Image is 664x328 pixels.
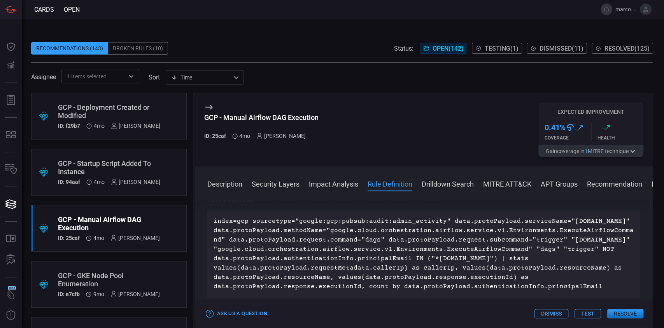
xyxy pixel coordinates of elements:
button: MITRE - Detection Posture [2,125,20,144]
span: Resolved ( 125 ) [604,45,650,52]
button: Open [126,71,137,82]
span: Dismissed ( 11 ) [540,45,583,52]
h5: ID: 94aaf [58,179,80,185]
button: Recommendation [587,179,642,188]
button: ALERT ANALYSIS [2,250,20,269]
button: Dashboard [2,37,20,56]
h5: ID: 25caf [58,235,80,241]
div: [PERSON_NAME] [256,133,306,139]
div: GCP - Manual Airflow DAG Execution [58,215,160,232]
div: Time [171,74,231,81]
div: Health [597,135,644,141]
button: Testing(1) [472,43,522,54]
span: Open ( 142 ) [433,45,464,52]
span: May 21, 2025 9:44 AM [93,235,104,241]
span: Jun 09, 2025 5:41 AM [94,123,105,129]
span: 1 [585,148,588,154]
span: Dec 25, 2024 6:03 AM [93,291,104,297]
div: [PERSON_NAME] [111,123,160,129]
div: GCP - Startup Script Added To Instance [58,159,160,176]
div: [PERSON_NAME] [111,179,160,185]
button: Dismissed(11) [527,43,587,54]
button: APT Groups [541,179,578,188]
div: GCP - GKE Node Pool Enumeration [58,272,160,288]
button: MITRE ATT&CK [483,179,531,188]
div: GCP - Deployment Created or Modified [58,103,160,120]
h5: ID: 25caf [204,133,226,139]
div: [PERSON_NAME] [110,235,160,241]
div: Coverage [545,135,591,141]
button: Cards [2,195,20,213]
button: Impact Analysis [309,179,358,188]
span: May 21, 2025 9:44 AM [239,133,250,139]
button: Security Layers [252,179,300,188]
span: 1 Items selected [67,72,107,80]
span: marco.[PERSON_NAME] [615,6,637,12]
button: Resolve [607,309,643,318]
button: Inventory [2,160,20,179]
button: Gaincoverage in1MITRE technique [538,145,643,157]
button: Resolved(125) [592,43,653,54]
button: Description [207,179,242,188]
h5: ID: e7cfb [58,291,80,297]
p: index=gcp sourcetype="google:gcp:pubsub:audit:admin_activity" data.protoPayload.serviceName="[DOM... [214,217,634,291]
button: Reports [2,91,20,109]
label: sort [149,74,160,81]
button: Dismiss [534,309,568,318]
div: Broken Rules (10) [108,42,168,55]
h5: ID: f29b7 [58,123,80,129]
span: Assignee [31,73,56,81]
div: [PERSON_NAME] [110,291,160,297]
button: Rule Definition [368,179,412,188]
span: Testing ( 1 ) [485,45,519,52]
button: Open(142) [420,43,467,54]
button: Threat Intelligence [2,306,20,325]
button: Test [575,309,601,318]
button: Detections [2,56,20,75]
span: Cards [34,6,54,13]
div: Recommendations (143) [31,42,108,55]
span: Status: [394,45,413,52]
span: May 27, 2025 5:49 AM [94,179,105,185]
button: Wingman [2,285,20,304]
div: GCP - Manual Airflow DAG Execution [204,113,319,122]
span: open [64,6,80,13]
button: Ask Us a Question [204,308,269,320]
h3: 0.41 % [545,123,566,132]
h5: Expected Improvement [538,109,643,115]
button: Rule Catalog [2,229,20,248]
button: Drilldown Search [422,179,474,188]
